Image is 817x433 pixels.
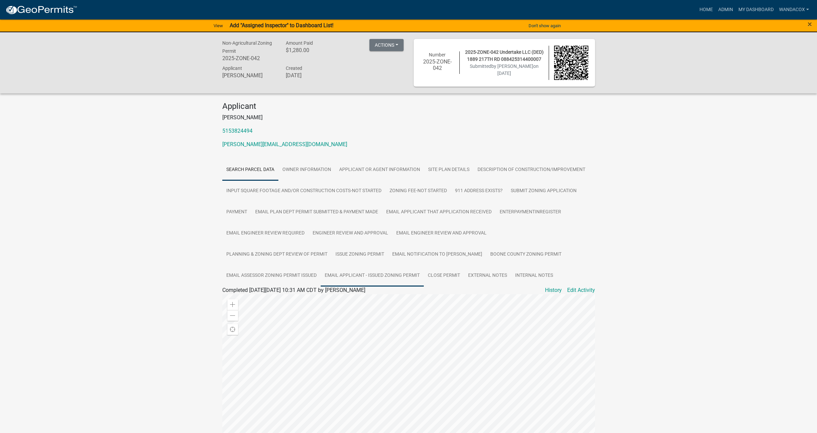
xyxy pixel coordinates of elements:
img: QR code [554,46,588,80]
button: Close [808,20,812,28]
p: [PERSON_NAME] [222,114,595,122]
a: WandaCox [776,3,812,16]
a: Site Plan Details [424,159,473,181]
a: Payment [222,202,251,223]
a: Input Square Footage and/or Construction Costs-Not Started [222,180,385,202]
span: 2025-ZONE-042 Undertake LLC (DED) 1889 217TH RD 088425314400007 [465,49,544,62]
a: Email Plan Dept Permit submitted & Payment made [251,202,382,223]
div: Zoom in [227,299,238,310]
div: Zoom out [227,310,238,321]
a: History [545,286,562,294]
span: Number [429,52,446,57]
button: Actions [369,39,404,51]
a: Email Applicant - Issued Zoning Permit [321,265,424,287]
a: Internal Notes [511,265,557,287]
a: Applicant or Agent Information [335,159,424,181]
a: Owner Information [278,159,335,181]
h6: 2025-ZONE-042 [420,58,455,71]
a: Email Engineer review required [222,223,309,244]
a: Engineer Review and Approval [309,223,392,244]
a: [PERSON_NAME][EMAIL_ADDRESS][DOMAIN_NAME] [222,141,347,147]
a: EnterPaymentInRegister [496,202,565,223]
a: Planning & Zoning Dept Review of Permit [222,244,331,265]
a: Boone County Zoning Permit [486,244,565,265]
a: 5153824494 [222,128,253,134]
a: Issue Zoning Permit [331,244,388,265]
a: 911 Address Exists? [451,180,507,202]
a: Email notification to [PERSON_NAME] [388,244,486,265]
h4: Applicant [222,101,595,111]
span: Created [286,66,302,71]
h6: $1,280.00 [286,47,339,53]
span: Submitted on [DATE] [470,63,539,76]
span: Non-Agricultural Zoning Permit [222,40,272,54]
a: Zoning Fee-Not Started [385,180,451,202]
span: Amount Paid [286,40,313,46]
a: Home [697,3,716,16]
span: Completed [DATE][DATE] 10:31 AM CDT by [PERSON_NAME] [222,287,365,293]
a: Email Engineer Review and Approval [392,223,491,244]
button: Don't show again [526,20,563,31]
a: My Dashboard [736,3,776,16]
a: Search Parcel Data [222,159,278,181]
span: × [808,19,812,29]
h6: 2025-ZONE-042 [222,55,276,61]
a: Description of Construction/Improvement [473,159,589,181]
a: Email applicant that Application Received [382,202,496,223]
a: View [211,20,226,31]
a: Edit Activity [567,286,595,294]
h6: [DATE] [286,72,339,79]
h6: [PERSON_NAME] [222,72,276,79]
a: Submit Zoning Application [507,180,581,202]
span: by [PERSON_NAME] [491,63,533,69]
a: Admin [716,3,736,16]
span: Applicant [222,66,242,71]
strong: Add "Assigned Inspector" to Dashboard List! [230,22,333,29]
a: External Notes [464,265,511,287]
a: Email Assessor Zoning Permit issued [222,265,321,287]
div: Find my location [227,324,238,335]
a: Close Permit [424,265,464,287]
